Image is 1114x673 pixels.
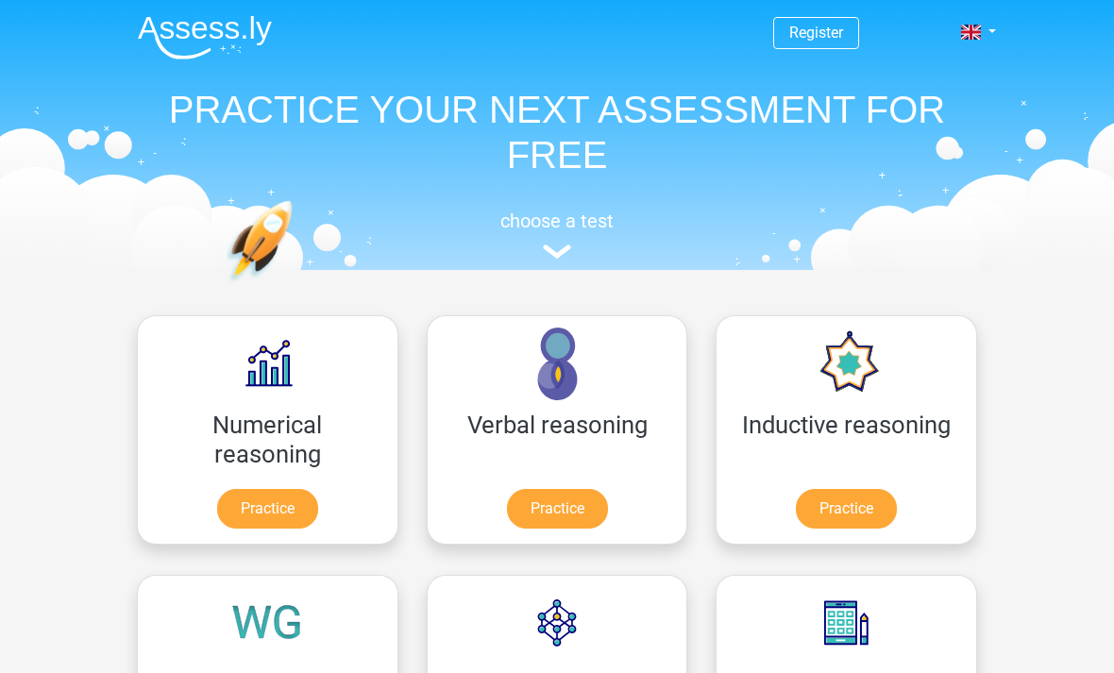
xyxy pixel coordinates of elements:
a: Practice [796,489,897,529]
img: practice [227,200,365,371]
a: Register [789,24,843,42]
a: Practice [217,489,318,529]
img: Assessly [138,15,272,59]
a: Practice [507,489,608,529]
img: assessment [543,244,571,259]
a: choose a test [123,210,991,260]
h5: choose a test [123,210,991,232]
h1: PRACTICE YOUR NEXT ASSESSMENT FOR FREE [123,87,991,177]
